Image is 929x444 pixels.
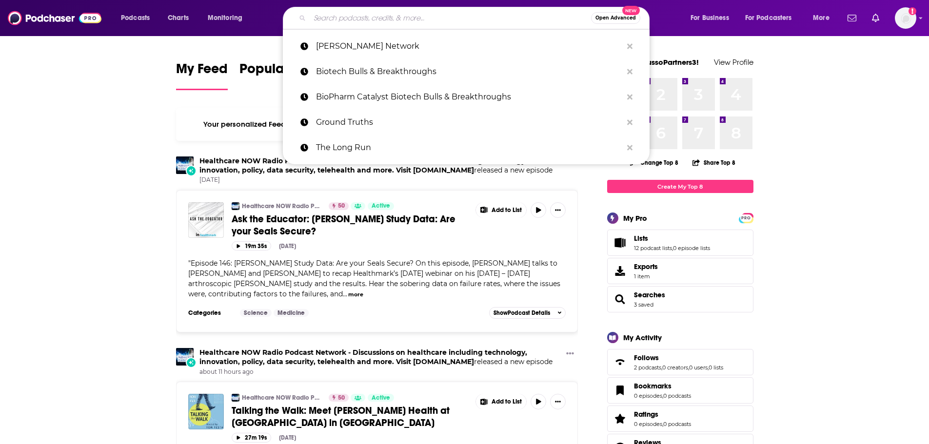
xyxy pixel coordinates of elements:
span: , [662,392,663,399]
span: PRO [740,214,752,222]
div: [DATE] [279,434,296,441]
span: ... [343,290,347,298]
button: open menu [739,10,806,26]
span: 50 [338,201,345,211]
img: Ask the Educator: Shaver Study Data: Are your Seals Secure? [188,202,224,238]
span: Podcasts [121,11,150,25]
a: Charts [161,10,195,26]
span: [DATE] [199,176,563,184]
a: Healthcare NOW Radio Podcast Network - Discussions on healthcare including technology, innovation... [176,156,194,174]
a: Create My Top 8 [607,180,753,193]
button: Show profile menu [895,7,916,29]
a: Podchaser - Follow, Share and Rate Podcasts [8,9,101,27]
a: Ratings [634,410,691,419]
button: Open AdvancedNew [591,12,640,24]
img: Talking the Walk: Meet Heidi Health at HLTH 2025 in Las Vegas [188,394,224,429]
button: Show More Button [562,348,578,360]
span: Add to List [492,207,522,214]
span: " [188,259,560,298]
button: Change Top 8 [624,156,685,169]
p: Biotech Bulls & Breakthroughs [316,59,622,84]
a: 0 lists [709,364,723,371]
a: Popular Feed [239,60,322,90]
p: Ground Truths [316,110,622,135]
span: , [708,364,709,371]
button: Show More Button [476,202,527,218]
img: Healthcare NOW Radio Podcast Network - Discussions on healthcare including technology, innovation... [176,348,194,366]
button: more [348,290,363,299]
span: Active [372,201,390,211]
a: Talking the Walk: Meet [PERSON_NAME] Health at [GEOGRAPHIC_DATA] in [GEOGRAPHIC_DATA] [232,405,469,429]
button: 27m 19s [232,433,271,442]
span: Bookmarks [634,382,672,390]
a: BioPharm Catalyst Biotech Bulls & Breakthroughs [283,84,650,110]
button: open menu [201,10,255,26]
a: Healthcare NOW Radio Podcast Network - Discussions on healthcare including technology, innovation... [242,394,322,402]
a: 0 podcasts [663,421,691,427]
a: Follows [634,353,723,362]
img: Healthcare NOW Radio Podcast Network - Discussions on healthcare including technology, innovation... [232,394,239,402]
button: Show More Button [476,394,527,409]
div: Search podcasts, credits, & more... [292,7,659,29]
a: Medicine [274,309,309,317]
span: Ratings [634,410,658,419]
a: PRO [740,214,752,221]
a: Show notifications dropdown [844,10,860,26]
a: Bookmarks [611,384,630,397]
span: , [662,421,663,427]
button: Share Top 8 [692,153,736,172]
span: New [622,6,640,15]
h3: released a new episode [199,156,563,175]
a: Active [368,202,394,210]
a: Searches [611,292,630,306]
a: View Profile [714,58,753,67]
button: open menu [684,10,741,26]
span: My Feed [176,60,228,83]
a: Bookmarks [634,382,691,390]
span: Talking the Walk: Meet [PERSON_NAME] Health at [GEOGRAPHIC_DATA] in [GEOGRAPHIC_DATA] [232,405,450,429]
span: Ask the Educator: [PERSON_NAME] Study Data: Are your Seals Secure? [232,213,455,237]
span: , [688,364,689,371]
img: User Profile [895,7,916,29]
a: 0 podcasts [663,392,691,399]
a: 0 creators [662,364,688,371]
span: Logged in as RussoPartners3 [895,7,916,29]
span: , [661,364,662,371]
span: Monitoring [208,11,242,25]
div: New Episode [186,165,197,176]
span: Bookmarks [607,377,753,404]
a: [PERSON_NAME] Network [283,34,650,59]
span: Popular Feed [239,60,322,83]
p: The Long Run [316,135,622,160]
span: Open Advanced [595,16,636,20]
button: 19m 35s [232,241,271,251]
input: Search podcasts, credits, & more... [310,10,591,26]
span: Searches [634,290,665,299]
a: 0 episode lists [673,245,710,251]
span: Episode 146: [PERSON_NAME] Study Data: Are your Seals Secure? On this episode, [PERSON_NAME] talk... [188,259,560,298]
span: 1 item [634,273,658,280]
a: Ratings [611,412,630,425]
a: Active [368,394,394,402]
a: My Feed [176,60,228,90]
span: Active [372,393,390,403]
a: Show notifications dropdown [868,10,883,26]
span: Ratings [607,405,753,432]
a: Lists [611,236,630,250]
a: 0 episodes [634,392,662,399]
span: 50 [338,393,345,403]
span: Follows [634,353,659,362]
span: Show Podcast Details [494,309,550,316]
span: For Business [691,11,729,25]
button: open menu [114,10,162,26]
span: Follows [607,349,753,375]
div: My Pro [623,213,647,223]
a: 12 podcast lists [634,245,672,251]
h3: Categories [188,309,232,317]
a: Science [240,309,272,317]
span: Lists [634,234,648,243]
span: , [672,245,673,251]
img: Healthcare NOW Radio Podcast Network - Discussions on healthcare including technology, innovation... [232,202,239,210]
